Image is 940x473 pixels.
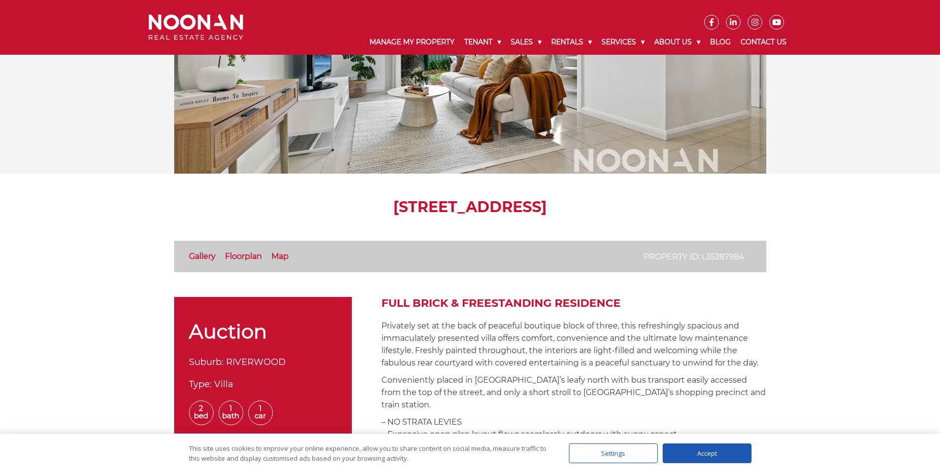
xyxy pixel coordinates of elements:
p: Property ID: L35287984 [643,251,744,263]
img: Noonan Real Estate Agency [149,14,243,40]
a: Tenant [459,30,506,55]
div: Accept [663,443,752,463]
span: Type: [189,379,212,390]
a: Map [271,252,289,261]
p: Conveniently placed in [GEOGRAPHIC_DATA]’s leafy north with bus transport easily accessed from th... [381,374,766,411]
a: Services [597,30,649,55]
h1: [STREET_ADDRESS] [174,198,766,216]
a: Sales [506,30,546,55]
a: Gallery [189,252,216,261]
p: Privately set at the back of peaceful boutique block of three, this refreshingly spacious and imm... [381,320,766,369]
a: Blog [705,30,736,55]
h2: Full Brick & Freestanding Residence [381,297,766,310]
div: Settings [569,443,658,463]
a: Contact Us [736,30,791,55]
a: About Us [649,30,705,55]
span: Auction [189,319,267,343]
span: Suburb: [189,357,224,367]
a: Floorplan [225,252,262,261]
a: Manage My Property [365,30,459,55]
span: Villa [214,379,233,390]
div: This site uses cookies to improve your online experience, allow you to share content on social me... [189,443,549,463]
a: Rentals [546,30,597,55]
span: 1 Car [248,400,273,425]
span: 2 Bed [189,400,214,425]
span: 1 Bath [219,400,243,425]
span: RIVERWOOD [226,357,286,367]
